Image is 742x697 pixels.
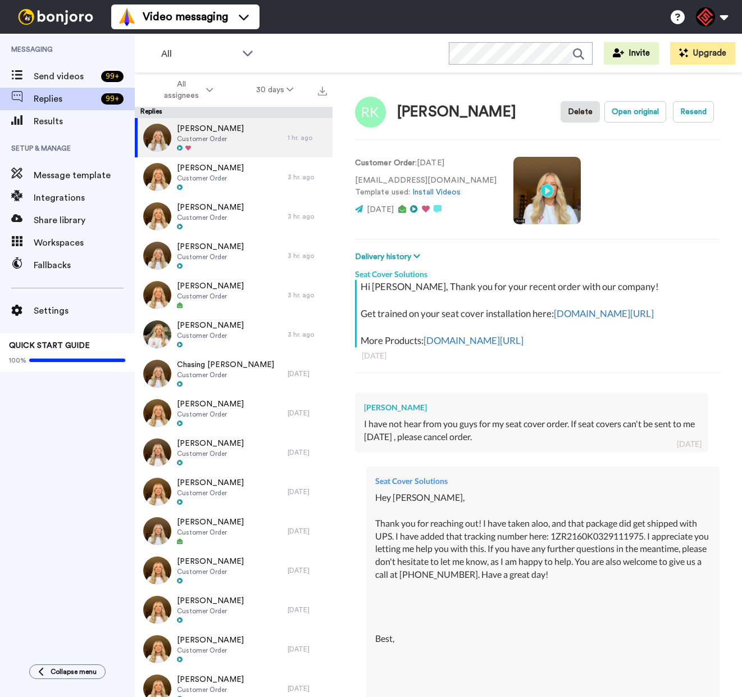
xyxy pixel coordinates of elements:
div: I have not hear from you guys for my seat cover order. If seat covers can't be sent to me [DATE] ... [364,418,699,443]
span: Customer Order [177,370,274,379]
span: [PERSON_NAME] [177,320,244,331]
span: Customer Order [177,174,244,183]
span: Customer Order [177,449,244,458]
img: d2686785-8f53-4271-8eae-b986a806cf62-thumb.jpg [143,399,171,427]
span: Settings [34,304,135,318]
div: [DATE] [677,438,702,450]
div: [DATE] [288,684,327,693]
span: 100% [9,356,26,365]
a: [PERSON_NAME]Customer Order1 hr. ago [135,118,333,157]
a: [PERSON_NAME]Customer Order3 hr. ago [135,315,333,354]
button: Resend [673,101,714,123]
span: [PERSON_NAME] [177,556,244,567]
span: All assignees [158,79,204,101]
div: [DATE] [288,369,327,378]
img: 27e87c12-1ba6-4f9d-a453-727b6517aed9-thumb.jpg [143,360,171,388]
div: [PERSON_NAME] [364,402,699,413]
div: 3 hr. ago [288,251,327,260]
img: 2b905651-5b4c-4456-8a58-77f7de7354a2-thumb.jpg [143,596,171,624]
span: Customer Order [177,134,244,143]
div: Seat Cover Solutions [355,263,720,280]
span: Customer Order [177,292,244,301]
img: 4d26e47f-74f0-436c-972f-22d25dd5ea9e-thumb.jpg [143,163,171,191]
span: Customer Order [177,607,244,615]
span: [PERSON_NAME] [177,517,244,528]
span: Customer Order [177,488,244,497]
span: All [161,47,236,61]
span: Collapse menu [51,667,97,676]
a: [PERSON_NAME]Customer Order3 hr. ago [135,236,333,275]
span: [PERSON_NAME] [177,241,244,252]
div: 3 hr. ago [288,173,327,182]
div: 99 + [101,93,124,105]
span: Chasing [PERSON_NAME] [177,359,274,370]
div: 3 hr. ago [288,291,327,300]
a: [DOMAIN_NAME][URL] [424,334,524,346]
span: Video messaging [143,9,228,25]
a: [PERSON_NAME]Customer Order[DATE] [135,433,333,472]
img: d19811c7-2937-41f4-b058-6dbe87269fd1-thumb.jpg [143,202,171,230]
a: [PERSON_NAME]Customer Order3 hr. ago [135,157,333,197]
span: [PERSON_NAME] [177,477,244,488]
span: Fallbacks [34,259,135,272]
div: [DATE] [288,448,327,457]
a: [PERSON_NAME]Customer Order[DATE] [135,512,333,551]
span: Results [34,115,135,128]
img: b16e17cf-ed54-4663-883d-5267cff4386d-thumb.jpg [143,438,171,467]
div: [DATE] [288,409,327,418]
span: [PERSON_NAME] [177,280,244,292]
div: 3 hr. ago [288,212,327,221]
a: [PERSON_NAME]Customer Order[DATE] [135,472,333,512]
a: [PERSON_NAME]Customer Order[DATE] [135,590,333,630]
span: Customer Order [177,252,244,261]
span: [PERSON_NAME] [177,162,244,174]
span: Customer Order [177,331,244,340]
div: [DATE] [288,487,327,496]
img: 67399500-55d2-4eab-b767-1f549c746439-thumb.jpg [143,556,171,585]
div: [DATE] [362,350,713,361]
div: 1 hr. ago [288,133,327,142]
p: : [DATE] [355,157,497,169]
img: bj-logo-header-white.svg [13,9,98,25]
button: Open original [604,101,666,123]
span: Message template [34,169,135,182]
img: 51607d62-fee8-4b3c-a29c-50165726029e-thumb.jpg [143,517,171,545]
button: Upgrade [670,42,735,65]
button: Collapse menu [29,664,106,679]
img: Image of Roland Kaneshiro [355,97,386,128]
button: All assignees [137,74,235,106]
p: [EMAIL_ADDRESS][DOMAIN_NAME] Template used: [355,175,497,198]
div: 99 + [101,71,124,82]
span: Share library [34,214,135,227]
div: Hi [PERSON_NAME], Thank you for your recent order with our company! Get trained on your seat cove... [361,280,717,347]
a: [PERSON_NAME]Customer Order[DATE] [135,630,333,669]
div: [DATE] [288,527,327,536]
img: f0d36fcb-40ce-41f9-bc78-fb01478e433e-thumb.jpg [143,320,171,348]
button: Export all results that match these filters now. [315,82,330,98]
button: Delivery history [355,251,424,263]
img: vm-color.svg [118,8,136,26]
span: Customer Order [177,213,244,222]
div: [PERSON_NAME] [397,104,516,120]
span: Customer Order [177,646,244,655]
a: [DOMAIN_NAME][URL] [554,307,654,319]
img: b03c2c22-6a48-482b-bf23-d3052d6bd9f3-thumb.jpg [143,478,171,506]
span: Workspaces [34,236,135,250]
span: Integrations [34,191,135,205]
button: Delete [561,101,600,123]
a: [PERSON_NAME]Customer Order[DATE] [135,551,333,590]
button: 30 days [235,80,315,100]
span: Customer Order [177,685,244,694]
span: Customer Order [177,410,244,419]
a: [PERSON_NAME]Customer Order[DATE] [135,393,333,433]
button: Invite [604,42,659,65]
div: Replies [135,107,333,118]
img: export.svg [318,87,327,96]
span: [PERSON_NAME] [177,674,244,685]
span: [PERSON_NAME] [177,595,244,607]
div: [DATE] [288,605,327,614]
span: QUICK START GUIDE [9,342,90,350]
span: Replies [34,92,97,106]
span: [PERSON_NAME] [177,399,244,410]
span: Customer Order [177,528,244,537]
